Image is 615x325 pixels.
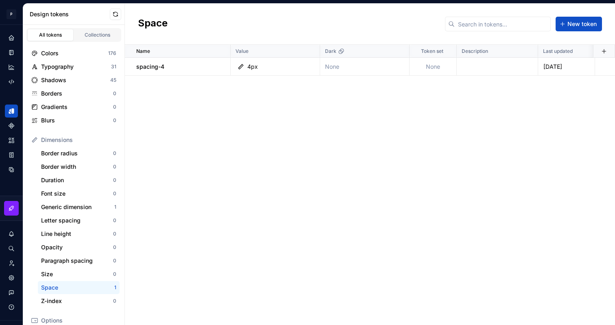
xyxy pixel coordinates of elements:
[30,10,110,18] div: Design tokens
[2,5,21,23] button: P
[41,63,111,71] div: Typography
[556,17,602,31] button: New token
[113,164,116,170] div: 0
[41,149,113,157] div: Border radius
[7,9,16,19] div: P
[325,48,336,55] p: Dark
[5,148,18,161] a: Storybook stories
[5,163,18,176] a: Data sources
[41,76,110,84] div: Shadows
[320,58,410,76] td: None
[41,230,113,238] div: Line height
[5,119,18,132] a: Components
[247,63,258,71] div: 4px
[113,257,116,264] div: 0
[113,217,116,224] div: 0
[113,271,116,277] div: 0
[539,63,594,71] div: [DATE]
[28,60,120,73] a: Typography31
[5,286,18,299] button: Contact support
[5,242,18,255] button: Search ⌘K
[136,63,164,71] p: spacing-4
[41,190,113,198] div: Font size
[77,32,118,38] div: Collections
[38,187,120,200] a: Font size0
[543,48,573,55] p: Last updated
[41,270,113,278] div: Size
[113,190,116,197] div: 0
[41,316,116,325] div: Options
[41,49,108,57] div: Colors
[41,297,113,305] div: Z-index
[41,176,113,184] div: Duration
[113,244,116,251] div: 0
[5,46,18,59] a: Documentation
[41,216,113,225] div: Letter spacing
[38,281,120,294] a: Space1
[113,177,116,183] div: 0
[38,227,120,240] a: Line height0
[108,50,116,57] div: 176
[41,103,113,111] div: Gradients
[38,268,120,281] a: Size0
[110,77,116,83] div: 45
[28,74,120,87] a: Shadows45
[5,75,18,88] a: Code automation
[114,204,116,210] div: 1
[136,48,150,55] p: Name
[567,20,597,28] span: New token
[462,48,488,55] p: Description
[111,63,116,70] div: 31
[113,104,116,110] div: 0
[5,61,18,74] a: Analytics
[38,294,120,308] a: Z-index0
[410,58,457,76] td: None
[38,160,120,173] a: Border width0
[30,32,71,38] div: All tokens
[5,31,18,44] div: Home
[41,163,113,171] div: Border width
[5,134,18,147] a: Assets
[5,105,18,118] a: Design tokens
[138,17,168,31] h2: Space
[41,243,113,251] div: Opacity
[38,214,120,227] a: Letter spacing0
[114,284,116,291] div: 1
[113,90,116,97] div: 0
[41,257,113,265] div: Paragraph spacing
[41,89,113,98] div: Borders
[113,117,116,124] div: 0
[38,147,120,160] a: Border radius0
[28,87,120,100] a: Borders0
[28,47,120,60] a: Colors176
[41,136,116,144] div: Dimensions
[421,48,443,55] p: Token set
[5,227,18,240] button: Notifications
[113,298,116,304] div: 0
[113,150,116,157] div: 0
[5,257,18,270] a: Invite team
[38,174,120,187] a: Duration0
[41,116,113,124] div: Blurs
[38,241,120,254] a: Opacity0
[113,231,116,237] div: 0
[41,284,114,292] div: Space
[5,271,18,284] a: Settings
[28,100,120,113] a: Gradients0
[38,254,120,267] a: Paragraph spacing0
[28,114,120,127] a: Blurs0
[38,201,120,214] a: Generic dimension1
[455,17,551,31] input: Search in tokens...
